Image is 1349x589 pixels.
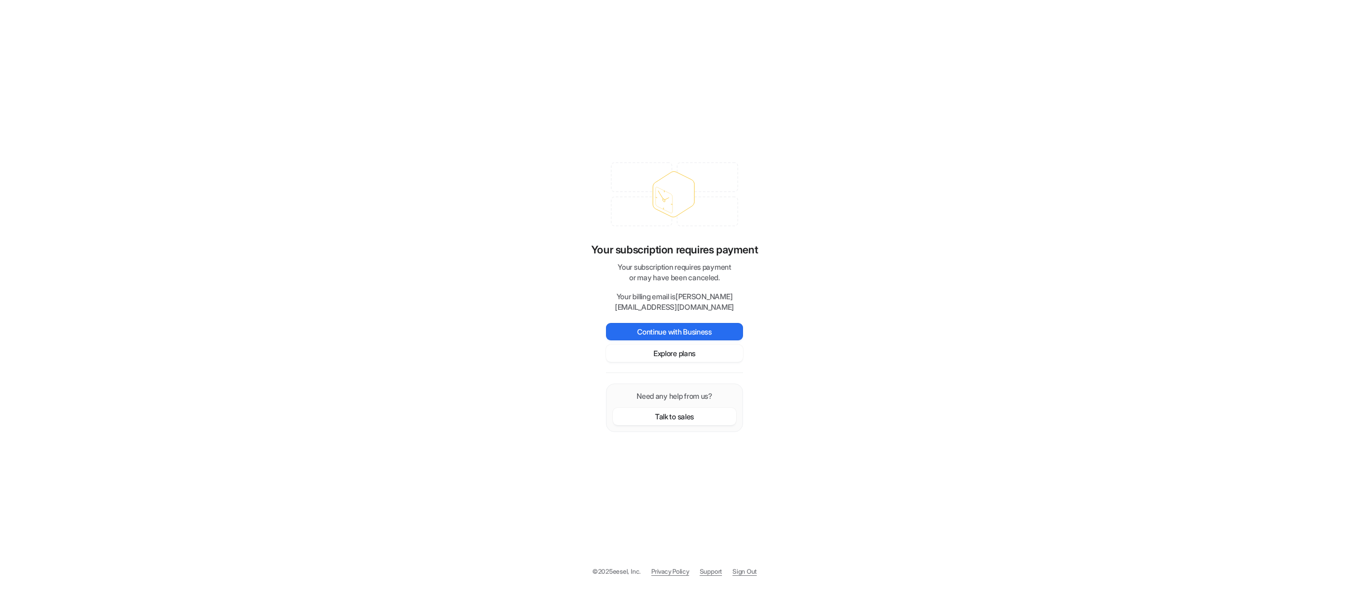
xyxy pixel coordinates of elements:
[592,567,641,576] p: © 2025 eesel, Inc.
[606,262,743,283] p: Your subscription requires payment or may have been canceled.
[613,390,736,401] p: Need any help from us?
[606,345,743,362] button: Explore plans
[651,567,689,576] a: Privacy Policy
[732,567,757,576] a: Sign Out
[700,567,722,576] span: Support
[606,291,743,312] p: Your billing email is [PERSON_NAME][EMAIL_ADDRESS][DOMAIN_NAME]
[591,242,758,258] p: Your subscription requires payment
[613,408,736,425] button: Talk to sales
[606,323,743,340] button: Continue with Business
